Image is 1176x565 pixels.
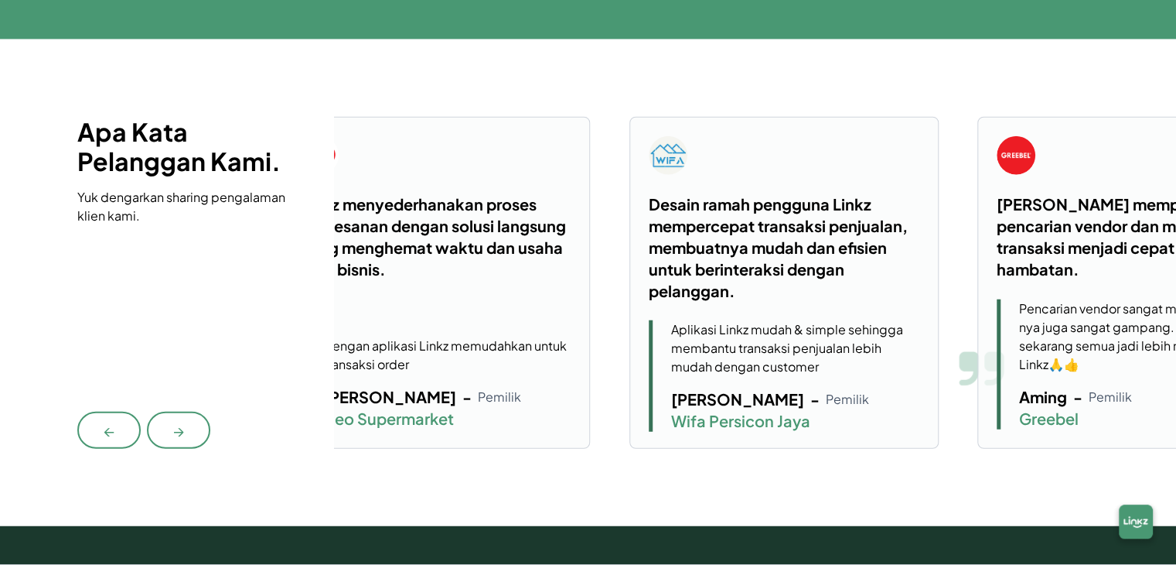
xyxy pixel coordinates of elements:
[649,136,687,175] img: logo
[147,412,210,449] button: →
[649,193,919,302] div: Desain ramah pengguna Linkz mempercepat transaksi penjualan, membuatnya mudah dan efisien untuk b...
[1111,500,1161,550] img: chatbox-logo
[77,188,309,225] div: Yuk dengarkan sharing pengalaman klien kami.
[301,193,571,280] div: Linkz menyederhanakan proses pemesanan dengan solusi langsung yang menghemat waktu dan usaha bagi...
[997,136,1035,175] img: logo
[77,412,141,449] button: ←
[301,136,339,175] img: logo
